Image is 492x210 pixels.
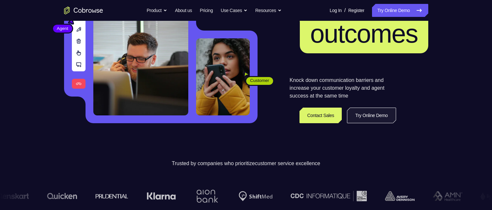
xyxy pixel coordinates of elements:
[344,7,346,14] span: /
[310,19,418,48] span: outcomes
[255,161,320,166] span: customer service excellence
[237,191,271,201] img: Shiftmed
[193,183,219,209] img: Aion Bank
[290,76,396,100] p: Knock down communication barriers and increase your customer loyalty and agent success at the sam...
[145,192,174,200] img: Klarna
[94,193,127,199] img: prudential
[299,108,342,123] a: Contact Sales
[330,4,342,17] a: Log In
[289,191,365,201] img: CDC Informatique
[383,191,413,201] img: avery-dennison
[255,4,282,17] button: Resources
[175,4,192,17] a: About us
[200,4,213,17] a: Pricing
[196,38,250,115] img: A customer holding their phone
[147,4,167,17] button: Product
[347,108,396,123] a: Try Online Demo
[348,4,364,17] a: Register
[372,4,428,17] a: Try Online Demo
[221,4,247,17] button: Use Cases
[64,7,103,14] a: Go to the home page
